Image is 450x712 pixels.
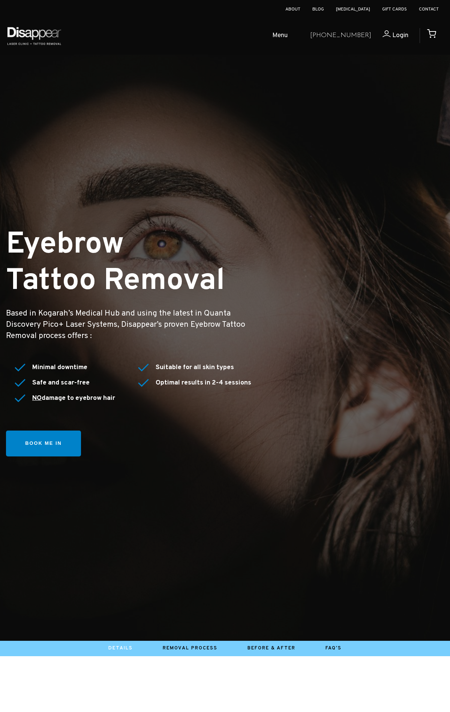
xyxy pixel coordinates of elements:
[336,6,370,12] a: [MEDICAL_DATA]
[310,30,371,41] a: [PHONE_NUMBER]
[32,378,90,387] strong: Safe and scar-free
[419,6,439,12] a: Contact
[247,645,295,651] a: Before & After
[6,431,81,456] a: Book me in
[272,30,288,41] span: Menu
[32,394,115,402] strong: damage to eyebrow hair
[163,645,217,651] a: Removal Process
[312,6,324,12] a: Blog
[325,645,342,651] a: FAQ's
[108,645,133,651] a: Details
[6,22,63,49] img: Disappear - Laser Clinic and Tattoo Removal Services in Sydney, Australia
[392,31,408,40] span: Login
[371,30,408,41] a: Login
[6,226,225,301] small: Eyebrow Tattoo Removal
[246,24,304,48] a: Menu
[32,394,42,402] u: NO
[382,6,407,12] a: Gift Cards
[285,6,300,12] a: About
[6,308,245,341] big: Based in Kogarah’s Medical Hub and using the latest in Quanta Discovery Pico+ Laser Systems, Disa...
[68,24,304,48] ul: Open Mobile Menu
[156,363,234,372] strong: Suitable for all skin types
[156,378,251,387] strong: Optimal results in 2-4 sessions
[32,363,87,372] strong: Minimal downtime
